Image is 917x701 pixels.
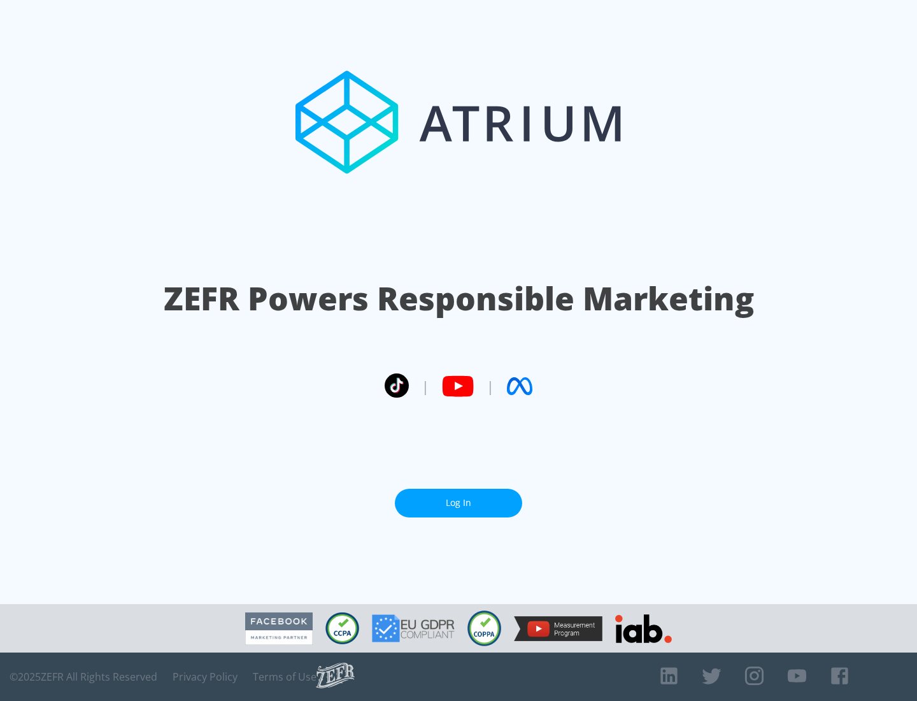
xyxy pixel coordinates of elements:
span: | [422,377,429,396]
span: © 2025 ZEFR All Rights Reserved [10,670,157,683]
img: IAB [615,614,672,643]
img: COPPA Compliant [467,611,501,646]
img: CCPA Compliant [325,612,359,644]
span: | [487,377,494,396]
a: Privacy Policy [173,670,238,683]
img: GDPR Compliant [372,614,455,642]
h1: ZEFR Powers Responsible Marketing [164,277,754,321]
a: Terms of Use [253,670,316,683]
img: Facebook Marketing Partner [245,612,313,645]
img: YouTube Measurement Program [514,616,602,641]
a: Log In [395,489,522,517]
